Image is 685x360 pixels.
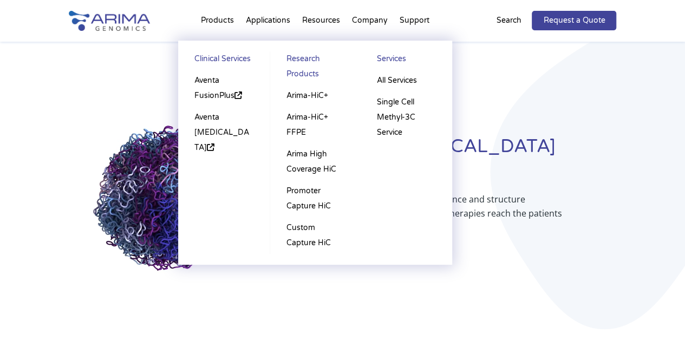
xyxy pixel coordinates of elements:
[281,51,350,85] a: Research Products
[371,91,441,143] a: Single Cell Methyl-3C Service
[294,134,616,192] h1: Redefining [MEDICAL_DATA] Diagnostics
[189,51,259,70] a: Clinical Services
[631,308,685,360] iframe: Chat Widget
[532,11,616,30] a: Request a Quote
[281,180,350,217] a: Promoter Capture HiC
[189,70,259,107] a: Aventa FusionPlus
[69,11,150,31] img: Arima-Genomics-logo
[496,14,521,28] p: Search
[371,70,441,91] a: All Services
[371,51,441,70] a: Services
[281,85,350,107] a: Arima-HiC+
[281,107,350,143] a: Arima-HiC+ FFPE
[189,107,259,159] a: Aventa [MEDICAL_DATA]
[281,217,350,254] a: Custom Capture HiC
[281,143,350,180] a: Arima High Coverage HiC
